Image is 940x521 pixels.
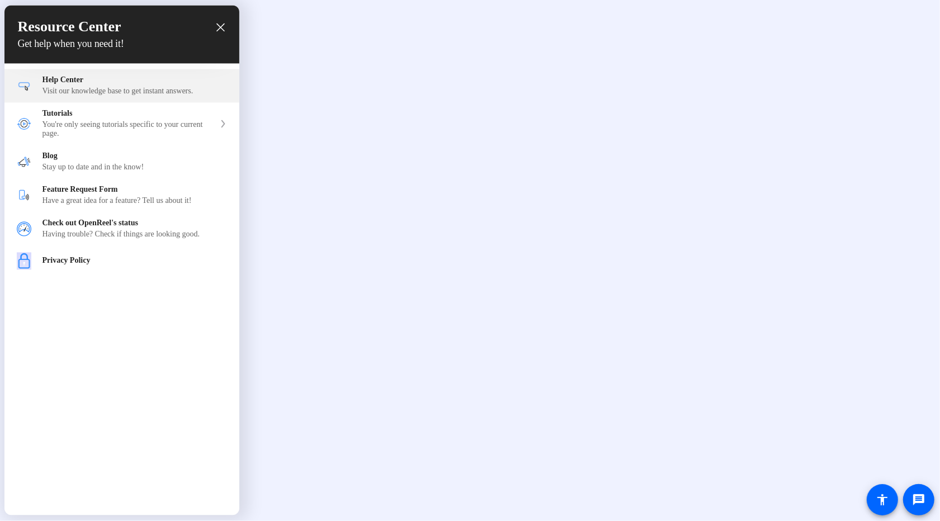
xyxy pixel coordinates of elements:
div: Visit our knowledge base to get instant answers. [42,87,227,96]
h2: Get help when you need it! [18,39,226,50]
h1: Resource Center [18,19,226,36]
div: Check out OpenReel's status [42,219,227,228]
div: Blog [4,145,239,179]
div: close resource center [215,22,226,33]
div: Help Center [4,69,239,103]
div: Blog [42,152,227,161]
img: module icon [17,222,31,236]
div: You're only seeing tutorials specific to your current page. [42,121,215,139]
div: Feature Request Form [4,179,239,212]
img: module icon [17,117,31,131]
img: module icon [17,188,31,203]
div: Privacy Policy [42,257,227,266]
div: Having trouble? Check if things are looking good. [42,230,227,239]
div: Stay up to date and in the know! [42,163,227,172]
div: Have a great idea for a feature? Tell us about it! [42,197,227,206]
div: Check out OpenReel's status [4,212,239,246]
div: Feature Request Form [42,186,227,195]
img: module icon [17,253,31,270]
div: Tutorials [42,110,215,119]
div: Tutorials [4,103,239,145]
div: Privacy Policy [4,246,239,277]
img: module icon [17,79,31,93]
div: Help Center [42,76,227,85]
img: module icon [17,155,31,169]
svg: expand [220,120,226,128]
